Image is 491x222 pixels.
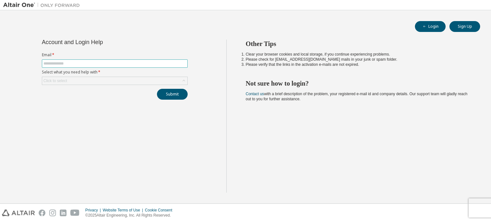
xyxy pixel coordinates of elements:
[246,79,469,88] h2: Not sure how to login?
[449,21,480,32] button: Sign Up
[85,213,176,218] p: © 2025 Altair Engineering, Inc. All Rights Reserved.
[42,40,159,45] div: Account and Login Help
[42,70,188,75] label: Select what you need help with
[2,210,35,216] img: altair_logo.svg
[60,210,66,216] img: linkedin.svg
[246,57,469,62] li: Please check for [EMAIL_ADDRESS][DOMAIN_NAME] mails in your junk or spam folder.
[103,208,145,213] div: Website Terms of Use
[42,77,187,85] div: Click to select
[39,210,45,216] img: facebook.svg
[145,208,176,213] div: Cookie Consent
[42,52,188,57] label: Email
[246,92,468,101] span: with a brief description of the problem, your registered e-mail id and company details. Our suppo...
[85,208,103,213] div: Privacy
[157,89,188,100] button: Submit
[43,78,67,83] div: Click to select
[246,52,469,57] li: Clear your browser cookies and local storage, if you continue experiencing problems.
[246,92,264,96] a: Contact us
[49,210,56,216] img: instagram.svg
[246,62,469,67] li: Please verify that the links in the activation e-mails are not expired.
[246,40,469,48] h2: Other Tips
[70,210,80,216] img: youtube.svg
[415,21,446,32] button: Login
[3,2,83,8] img: Altair One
